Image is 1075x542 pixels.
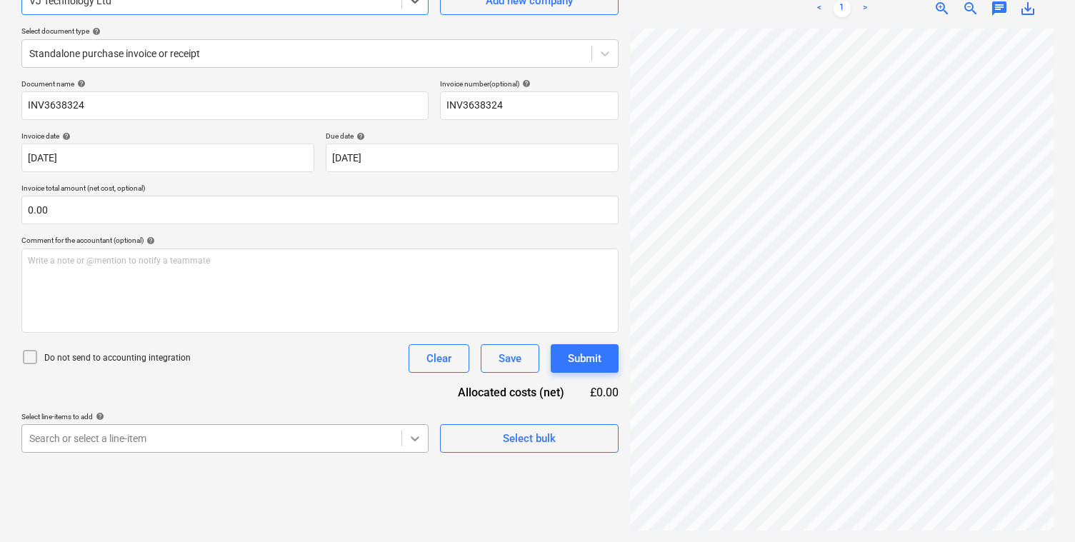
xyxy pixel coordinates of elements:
div: Document name [21,79,429,89]
button: Select bulk [440,424,619,453]
input: Invoice number [440,91,619,120]
span: help [354,132,365,141]
input: Invoice date not specified [21,144,314,172]
button: Submit [551,344,619,373]
input: Due date not specified [326,144,619,172]
button: Save [481,344,539,373]
div: Select bulk [503,429,556,448]
span: help [59,132,71,141]
iframe: Chat Widget [1004,473,1075,542]
span: help [93,412,104,421]
div: Select document type [21,26,619,36]
span: help [74,79,86,88]
div: Select line-items to add [21,412,429,421]
span: help [89,27,101,36]
div: Invoice number (optional) [440,79,619,89]
button: Clear [409,344,469,373]
span: help [144,236,155,245]
div: Comment for the accountant (optional) [21,236,619,245]
div: £0.00 [587,384,619,401]
div: Clear [426,349,451,368]
div: Allocated costs (net) [433,384,587,401]
div: Save [499,349,521,368]
p: Do not send to accounting integration [44,352,191,364]
input: Invoice total amount (net cost, optional) [21,196,619,224]
p: Invoice total amount (net cost, optional) [21,184,619,196]
div: Due date [326,131,619,141]
div: Invoice date [21,131,314,141]
span: help [519,79,531,88]
input: Document name [21,91,429,120]
div: Submit [568,349,601,368]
